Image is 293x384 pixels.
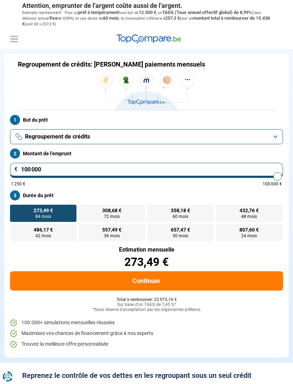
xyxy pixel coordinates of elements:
[10,297,283,302] div: Total à rembourser: 22 973,16 €
[241,214,257,219] span: 48 mois
[22,371,271,380] h2: Reprenez le contrôle de vos dettes en les regroupant sous un seul crédit
[9,34,19,44] button: Menu
[263,182,282,186] span: 100 000 €
[241,234,257,238] span: 24 mois
[35,234,51,238] span: 42 mois
[116,34,181,44] img: TopCompare
[139,10,156,15] span: 12.500 €
[102,208,121,213] span: 308,68 €
[165,15,180,21] span: 257,3 €
[10,149,283,159] label: Montant de l'emprunt
[173,234,188,238] span: 30 mois
[35,214,51,219] span: 84 mois
[10,115,283,125] label: But du prêt
[34,227,53,232] span: 486,17 €
[10,330,283,337] li: Maximisez vos chances de financement grâce à nos experts
[10,341,283,348] li: Trouvez la meilleure offre personnalisée
[96,73,197,110] img: TopCompare.be
[10,271,283,291] button: Continuer
[34,208,53,213] span: 273,49 €
[14,166,18,172] span: €
[104,234,120,238] span: 36 mois
[25,133,90,141] span: Regroupement de crédits
[10,129,283,144] button: Regroupement de crédits
[10,319,283,326] li: 100.000+ simulations mensuelles réussies
[162,10,252,15] span: TAEG (Taux annuel effectif global) de 8,99%
[18,60,205,68] h1: Regroupement de crédits: [PERSON_NAME] paiements mensuels
[10,190,283,200] label: Durée du prêt
[22,10,271,27] p: Exemple représentatif : Pour un tous but de , un (taux débiteur annuel de 8,99%) et une durée de ...
[102,227,121,232] span: 557,49 €
[50,15,58,21] span: fixe
[239,208,259,213] span: 432,76 €
[10,256,283,268] div: 273,49 €
[239,227,259,232] span: 807,60 €
[10,247,283,253] div: Estimation mensuelle
[171,208,190,213] span: 358,18 €
[171,227,190,232] span: 657,47 €
[173,214,188,219] span: 60 mois
[22,15,270,26] span: montant total à rembourser de 15.438 €
[104,214,120,219] span: 72 mois
[103,15,119,21] span: 60 mois
[10,307,283,312] div: *Sous réserve d'acceptation par les organismes prêteurs
[11,182,25,186] span: 1 250 €
[22,2,271,10] p: Attention, emprunter de l'argent coûte aussi de l'argent.
[10,302,283,307] div: Sur base d'un TAEG de 7,45 %*
[78,10,119,15] span: prêt à tempérament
